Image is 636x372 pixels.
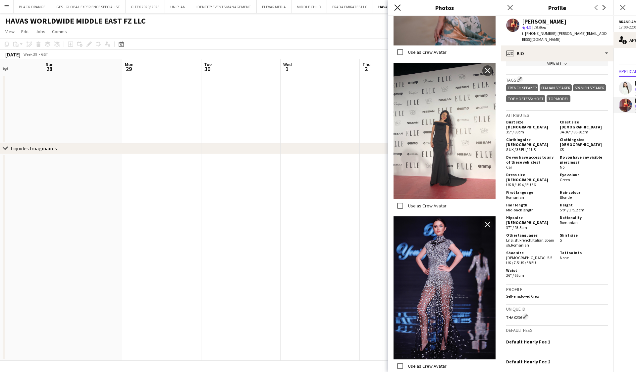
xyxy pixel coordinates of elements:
[560,195,572,200] span: Blonde
[407,363,447,369] label: Use as Crew Avatar
[560,238,562,243] span: S
[501,45,613,61] div: Bio
[506,129,524,134] span: 35" / 88cm
[506,190,555,195] h5: First language
[506,182,536,187] span: UK 8 / US 4 / EU 36
[33,27,48,36] a: Jobs
[506,233,555,238] h5: Other languages
[522,31,556,36] span: t. [PHONE_NUMBER]
[394,63,496,199] img: Crew photo 394003
[11,145,57,152] div: Liquides Imaginaires
[506,250,555,255] h5: Shoe size
[327,0,373,13] button: PRADA EMIRATES LLC
[522,31,607,42] span: | [PERSON_NAME][EMAIL_ADDRESS][DOMAIN_NAME]
[560,155,608,165] h5: Do you have any visible piercings?
[46,61,54,67] span: Sun
[506,112,608,118] h3: Attributes
[5,29,15,35] span: View
[506,347,608,353] div: --
[560,177,570,182] span: Green
[506,238,519,243] span: English ,
[506,238,554,248] span: Spanish ,
[124,65,133,73] span: 29
[14,0,51,13] button: BLACK ORANGE
[506,359,550,365] h3: Default Hourly Fee 2
[560,129,588,134] span: 34-36" / 86-91cm
[560,207,584,212] span: 5'9" / 175.2 cm
[506,119,555,129] h5: Bust size [DEMOGRAPHIC_DATA]
[511,243,529,248] span: Romanian
[361,65,371,73] span: 2
[560,215,608,220] h5: Nationality
[41,52,48,57] div: GST
[522,19,566,25] div: [PERSON_NAME]
[506,215,555,225] h5: Hips size [DEMOGRAPHIC_DATA]
[506,273,524,278] span: 26" / 65cm
[5,16,146,26] h1: HAVAS WORLDWIDE MIDDLE EAST FZ LLC
[362,61,371,67] span: Thu
[506,294,608,299] p: Self-employed Crew
[191,0,257,13] button: IDENTITY EVENTS MANAGEMENT
[283,61,292,67] span: Wed
[560,220,578,225] span: Romanian
[407,49,447,55] label: Use as Crew Avatar
[35,29,45,35] span: Jobs
[560,172,608,177] h5: Eye colour
[373,0,453,13] button: HAVAS WORLDWIDE MIDDLE EAST FZ LLC
[560,233,608,238] h5: Shirt size
[257,0,291,13] button: ELEVAR MEDIA
[506,327,608,333] h3: Default fees
[388,3,501,12] h3: Photos
[506,84,538,91] div: FRENCH SPEAKER
[407,202,447,208] label: Use as Crew Avatar
[506,137,555,147] h5: Clothing size [DEMOGRAPHIC_DATA]
[506,313,608,320] div: THA 0236
[126,0,165,13] button: GITEX 2020/ 2025
[573,84,606,91] div: SPANISH SPEAKER
[45,65,54,73] span: 28
[560,202,608,207] h5: Height
[204,61,212,67] span: Tue
[506,165,512,170] span: Car
[21,29,29,35] span: Edit
[506,195,524,200] span: Romanian
[560,119,608,129] h5: Chest size [DEMOGRAPHIC_DATA]
[560,250,608,255] h5: Tattoo info
[560,190,608,195] h5: Hair colour
[506,95,545,102] div: TOP HOSTESS/ HOST
[506,339,550,345] h3: Default Hourly Fee 1
[540,84,572,91] div: ITALIAN SPEAKER
[125,61,133,67] span: Mon
[506,255,552,265] span: [DEMOGRAPHIC_DATA]: 5.5 UK / 7.5 US / 38 EU
[532,238,545,243] span: Italian ,
[560,255,569,260] span: None
[506,147,536,152] span: 8 UK / 36 EU / 4 US
[560,137,608,147] h5: Clothing size [DEMOGRAPHIC_DATA]
[501,3,613,12] h3: Profile
[506,172,555,182] h5: Dress size [DEMOGRAPHIC_DATA]
[394,216,496,359] img: Crew photo 394002
[560,147,564,152] span: XS
[532,25,547,30] span: 15.8km
[526,25,531,30] span: 4.3
[506,76,608,83] h3: Tags
[506,61,608,66] div: View All
[506,306,608,312] h3: Unique ID
[519,238,532,243] span: French ,
[506,207,534,212] span: Mid-back length
[506,286,608,292] h3: Profile
[291,0,327,13] button: MIDDLE CHILD
[560,165,564,170] span: No
[506,155,555,165] h5: Do you have access to any of these vehicles?
[51,0,126,13] button: GES - GLOBAL EXPERIENCE SPECIALIST
[22,52,38,57] span: Week 39
[506,202,555,207] h5: Hair length
[165,0,191,13] button: UNIPLAN
[506,225,527,230] span: 37" / 93.5cm
[282,65,292,73] span: 1
[49,27,70,36] a: Comms
[547,95,570,102] div: TOP MODEL
[5,51,21,58] div: [DATE]
[203,65,212,73] span: 30
[506,268,555,273] h5: Waist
